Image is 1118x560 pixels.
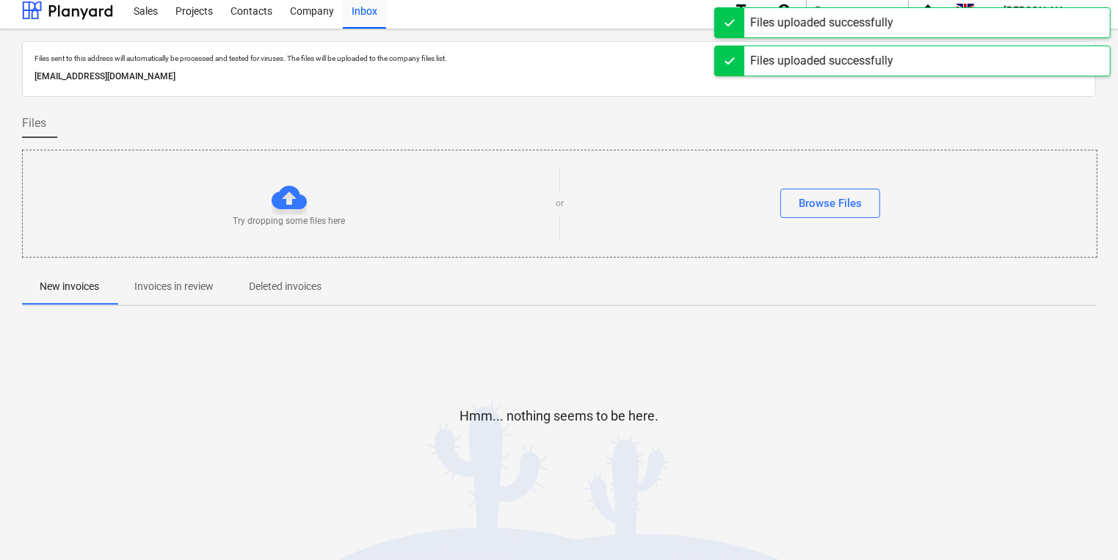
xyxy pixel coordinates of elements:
p: Hmm... nothing seems to be here. [460,407,658,425]
p: Deleted invoices [249,279,322,294]
iframe: Chat Widget [1045,490,1118,560]
p: Try dropping some files here [233,215,346,228]
p: [EMAIL_ADDRESS][DOMAIN_NAME] [35,69,1083,84]
button: Browse Files [780,189,880,218]
div: Try dropping some files hereorBrowse Files [22,150,1097,258]
div: Browse Files [799,194,862,213]
p: Invoices in review [134,279,214,294]
p: Files sent to this address will automatically be processed and tested for viruses. The files will... [35,54,1083,63]
p: or [556,197,564,210]
div: Files uploaded successfully [750,52,893,70]
div: Files uploaded successfully [750,14,893,32]
span: Files [22,114,46,132]
p: New invoices [40,279,99,294]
